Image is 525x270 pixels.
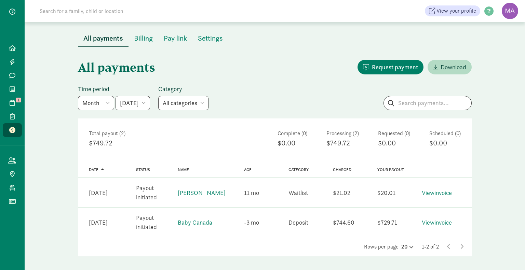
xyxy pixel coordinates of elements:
button: Settings [192,30,228,46]
div: $0.00 [429,138,461,148]
input: Search for a family, child or location [36,4,227,18]
div: $0.00 [378,138,410,148]
a: Baby Canada [178,218,212,226]
span: Settings [198,33,223,44]
div: Scheduled (0) [429,129,461,138]
div: [DATE] [89,218,108,227]
span: Pay link [164,33,187,44]
a: Name [178,167,189,172]
div: Requested (0) [378,129,410,138]
a: Status [136,167,150,172]
button: All payments [78,30,129,47]
div: $21.02 [333,188,350,197]
a: Settings [192,34,228,42]
h1: All payments [78,55,273,80]
div: Rows per page 1-2 of 2 [78,243,472,251]
a: All payments [78,34,129,42]
iframe: Chat Widget [491,237,525,270]
span: Billing [134,33,153,44]
span: Download [441,62,466,72]
div: Deposit [288,218,308,227]
div: [DATE] [89,188,108,197]
a: Category [288,167,309,172]
div: $729.71 [377,218,397,227]
div: Waitlist [288,188,308,197]
span: Payout initiated [136,214,157,231]
div: $749.72 [89,138,258,148]
div: $0.00 [278,138,307,148]
span: 1 [16,98,21,102]
input: Search payments... [384,96,471,110]
span: Payout initiated [136,184,157,201]
div: $749.72 [326,138,359,148]
button: Pay link [158,30,192,46]
span: Date [89,167,98,172]
div: $20.01 [377,188,395,197]
div: $744.60 [333,218,354,227]
a: [PERSON_NAME] [178,189,226,197]
a: Pay link [158,34,192,42]
span: -3 [244,218,259,226]
a: Viewinvoice [422,189,452,197]
div: Processing (2) [326,129,359,138]
a: Charged [333,167,351,172]
div: Complete (0) [278,129,307,138]
a: View your profile [425,5,480,16]
div: 20 [401,243,414,251]
a: Your payout [377,167,404,172]
a: Billing [129,34,158,42]
a: Download [428,60,472,74]
a: 1 [3,96,22,110]
span: Request payment [372,62,418,72]
span: 11 [244,189,259,197]
button: Request payment [358,60,423,74]
a: Age [244,167,252,172]
a: Date [89,167,104,172]
label: Category [158,85,208,93]
span: All payments [83,33,123,44]
button: Billing [129,30,158,46]
label: Time period [78,85,150,93]
a: Viewinvoice [422,218,452,226]
div: Total payout (2) [89,129,258,138]
span: View your profile [436,7,476,15]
